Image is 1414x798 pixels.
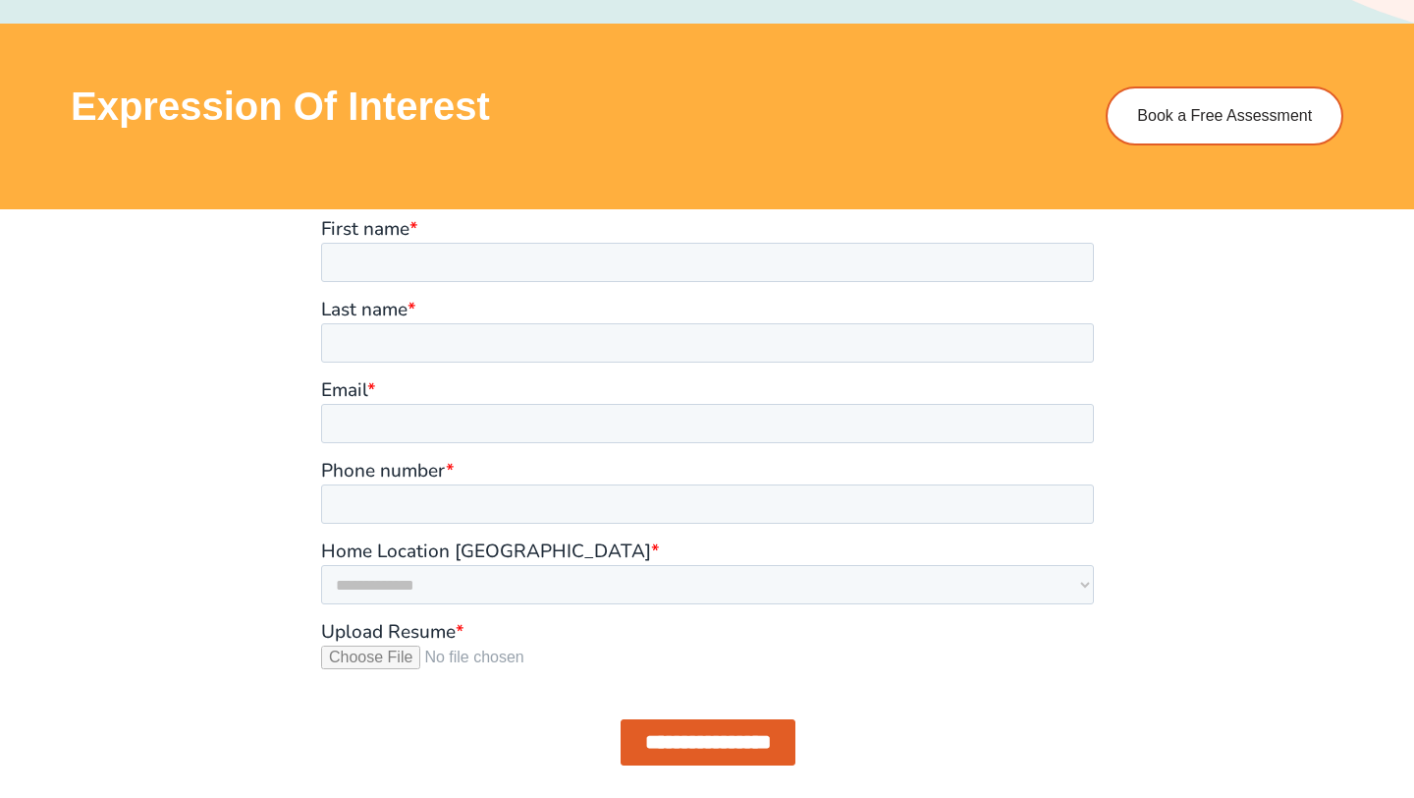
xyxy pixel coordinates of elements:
iframe: Chat Widget [1077,576,1414,798]
h3: Expression of Interest [71,86,1073,126]
span: Book a Free Assessment [1137,108,1312,124]
a: Book a Free Assessment [1106,86,1343,145]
